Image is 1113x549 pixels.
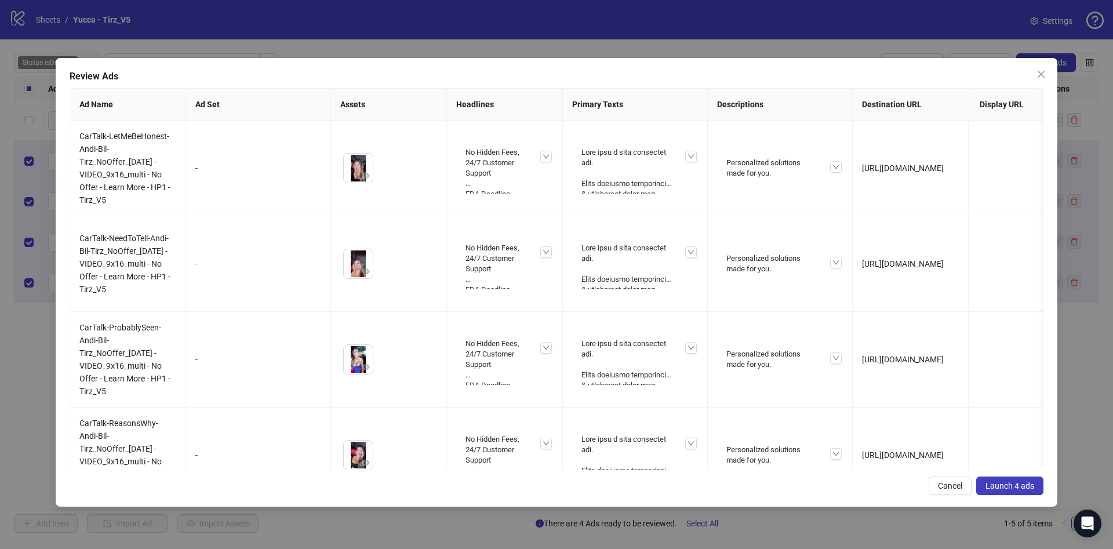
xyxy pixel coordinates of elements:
[461,143,548,194] div: No Hidden Fees, 24/7 Customer Support FDA Deadline Approaching: Get a 6 Month Supply [DATE]! Lose...
[688,344,694,351] span: down
[976,477,1043,495] button: Launch 4 ads
[938,481,962,490] span: Cancel
[1074,510,1101,537] div: Open Intercom Messenger
[461,238,548,290] div: No Hidden Fees, 24/7 Customer Support FDA Deadline Approaching: Get a 6 Month Supply [DATE]! Lose...
[708,89,853,121] th: Descriptions
[79,419,170,492] span: CarTalk-ReasonsWhy-Andi-Bil-Tirz_NoOffer_[DATE] - VIDEO_9x16_multi - No Offer - Learn More - HP1 ...
[362,267,370,275] span: eye
[832,259,839,266] span: down
[853,89,970,121] th: Destination URL
[79,234,170,294] span: CarTalk-NeedToTell-Andi-Bil-Tirz_NoOffer_[DATE] - VIDEO_9x16_multi - No Offer - Learn More - HP1 ...
[543,440,550,447] span: down
[832,450,839,457] span: down
[362,363,370,371] span: eye
[577,334,693,386] div: Lore ipsu d sita consectet adi. Elits doeiusmo temporincidi & utlaboreet dolor mag aliqua enimadm...
[970,89,1086,121] th: Display URL
[722,344,838,375] div: Personalized solutions made for you.
[985,481,1034,490] span: Launch 4 ads
[186,89,331,121] th: Ad Set
[577,430,693,481] div: Lore ipsu d sita consectet adi. Elits doeiusmo temporincidi & utlaboreet dolor mag aliqua enimadm...
[688,249,694,256] span: down
[832,163,839,170] span: down
[195,162,321,174] div: -
[362,172,370,180] span: eye
[688,153,694,160] span: down
[362,459,370,467] span: eye
[722,440,838,470] div: Personalized solutions made for you.
[344,154,373,183] img: Asset 1
[543,344,550,351] span: down
[359,264,373,278] button: Preview
[70,89,186,121] th: Ad Name
[344,441,373,470] img: Asset 1
[331,89,447,121] th: Assets
[862,450,944,460] span: [URL][DOMAIN_NAME]
[862,355,944,364] span: [URL][DOMAIN_NAME]
[461,430,548,481] div: No Hidden Fees, 24/7 Customer Support FDA Deadline Approaching: Get a 6 Month Supply [DATE]! Lose...
[688,440,694,447] span: down
[862,163,944,173] span: [URL][DOMAIN_NAME]
[344,345,373,374] img: Asset 1
[359,169,373,183] button: Preview
[563,89,708,121] th: Primary Texts
[195,353,321,366] div: -
[543,153,550,160] span: down
[195,449,321,461] div: -
[79,132,170,205] span: CarTalk-LetMeBeHonest-Andi-Bil-Tirz_NoOffer_[DATE] - VIDEO_9x16_multi - No Offer - Learn More - H...
[447,89,563,121] th: Headlines
[722,153,838,183] div: Personalized solutions made for you.
[722,249,838,279] div: Personalized solutions made for you.
[461,334,548,386] div: No Hidden Fees, 24/7 Customer Support FDA Deadline Approaching: Get a 6 Month Supply [DATE]! Lose...
[1036,70,1046,79] span: close
[79,323,170,396] span: CarTalk-ProbablySeen-Andi-Bil-Tirz_NoOffer_[DATE] - VIDEO_9x16_multi - No Offer - Learn More - HP...
[195,257,321,270] div: -
[832,355,839,362] span: down
[344,249,373,278] img: Asset 1
[862,259,944,268] span: [URL][DOMAIN_NAME]
[1032,65,1050,83] button: Close
[359,360,373,374] button: Preview
[577,143,693,194] div: Lore ipsu d sita consectet adi. Elits doeiusmo temporincidi & utlaboreet dolor mag aliqua enimadm...
[577,238,693,290] div: Lore ipsu d sita consectet adi. Elits doeiusmo temporincidi & utlaboreet dolor mag aliqua enimadm...
[543,249,550,256] span: down
[929,477,972,495] button: Cancel
[70,70,1043,83] div: Review Ads
[359,456,373,470] button: Preview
